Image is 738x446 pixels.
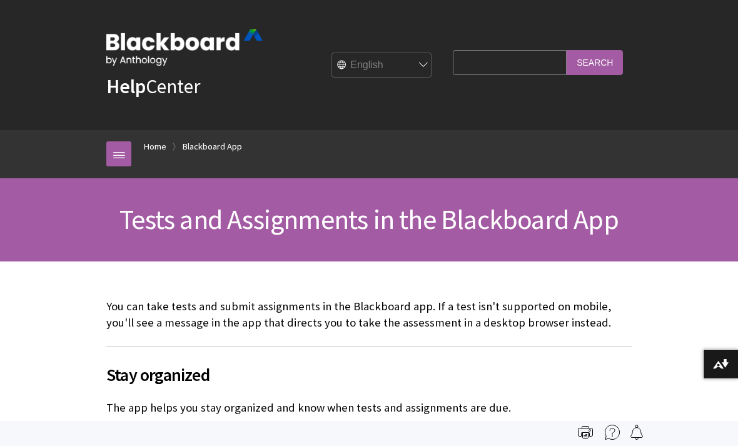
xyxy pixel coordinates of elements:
[106,29,263,66] img: Blackboard by Anthology
[605,425,620,440] img: More help
[106,74,200,99] a: HelpCenter
[106,74,146,99] strong: Help
[119,202,619,236] span: Tests and Assignments in the Blackboard App
[332,53,432,78] select: Site Language Selector
[567,50,623,74] input: Search
[106,362,632,388] span: Stay organized
[106,298,632,331] p: You can take tests and submit assignments in the Blackboard app. If a test isn't supported on mob...
[183,139,242,155] a: Blackboard App
[144,139,166,155] a: Home
[629,425,644,440] img: Follow this page
[578,425,593,440] img: Print
[106,400,632,416] p: The app helps you stay organized and know when tests and assignments are due.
